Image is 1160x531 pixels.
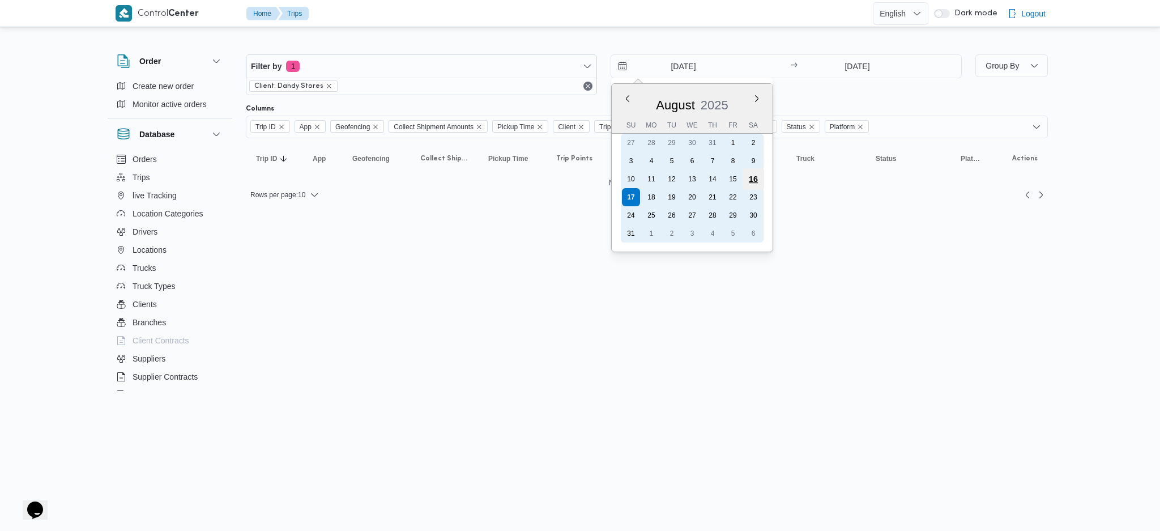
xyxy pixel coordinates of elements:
span: Monitor active orders [133,97,207,111]
span: Trip ID [255,121,276,133]
span: Trip Points [599,121,632,133]
span: Trip Points [556,154,592,163]
button: Database [117,128,223,141]
button: Logout [1003,2,1050,25]
span: Client Contracts [133,334,189,347]
span: Rows per page : 10 [250,188,305,202]
span: August [656,98,695,112]
div: day-13 [683,170,701,188]
span: Geofencing [352,154,390,163]
div: day-16 [743,168,764,190]
div: day-6 [683,152,701,170]
button: Trip IDSorted in descending order [251,150,297,168]
iframe: chat widget [11,486,48,520]
span: Client: Dandy Stores [254,81,323,91]
button: Trips [112,168,228,186]
div: day-20 [683,188,701,206]
div: day-30 [744,206,762,224]
svg: Sorted in descending order [279,154,288,163]
button: Filter by1 active filters [246,55,596,78]
div: We [683,117,701,133]
span: Platform [825,120,869,133]
span: Collect Shipment Amounts [420,154,468,163]
span: App [313,154,326,163]
button: Remove Collect Shipment Amounts from selection in this group [476,124,483,130]
span: Filter by [251,60,282,73]
div: day-23 [744,188,762,206]
button: Remove Pickup Time from selection in this group [536,124,543,130]
button: Monitor active orders [112,95,228,113]
span: Logout [1021,7,1046,20]
div: Sa [744,117,762,133]
button: Remove Client from selection in this group [578,124,585,130]
div: day-4 [703,224,722,243]
div: day-2 [663,224,681,243]
span: Truck [796,154,814,163]
div: month-2025-08 [621,134,764,243]
button: Remove Status from selection in this group [808,124,815,130]
div: day-3 [622,152,640,170]
span: Geofencing [330,120,384,133]
span: Geofencing [335,121,370,133]
div: day-15 [724,170,742,188]
span: Trip Points [594,120,646,133]
button: live Tracking [112,186,228,205]
button: Trips [278,7,309,20]
span: Collect Shipment Amounts [394,121,474,133]
span: Truck Types [133,279,175,293]
span: Location Categories [133,207,203,220]
button: Create new order [112,77,228,95]
button: Locations [112,241,228,259]
input: Press the down key to enter a popover containing a calendar. Press the escape key to close the po... [611,55,740,78]
div: day-4 [642,152,660,170]
span: App [300,121,312,133]
button: Remove Platform from selection in this group [857,124,864,130]
span: Orders [133,152,157,166]
div: day-30 [683,134,701,152]
span: Client [553,120,590,133]
div: day-3 [683,224,701,243]
button: Remove [581,79,595,93]
div: day-31 [622,224,640,243]
h3: Database [139,128,174,141]
span: Group By [986,61,1019,70]
div: Button. Open the year selector. 2025 is currently selected. [700,97,729,113]
div: day-10 [622,170,640,188]
button: Home [246,7,280,20]
span: Supplier Contracts [133,370,198,384]
div: day-29 [724,206,742,224]
div: day-17 [622,188,640,206]
span: Trucks [133,261,156,275]
input: Press the down key to open a popover containing a calendar. [801,55,914,78]
div: day-21 [703,188,722,206]
div: day-1 [724,134,742,152]
div: day-31 [703,134,722,152]
span: Clients [133,298,157,311]
div: day-14 [703,170,722,188]
span: Locations [133,243,167,257]
div: Su [622,117,640,133]
div: Th [703,117,722,133]
button: Next month [752,94,761,103]
div: day-9 [744,152,762,170]
button: Geofencing [348,150,404,168]
div: day-6 [744,224,762,243]
span: Actions [1012,154,1038,163]
span: Platform [961,154,981,163]
div: day-24 [622,206,640,224]
div: day-11 [642,170,660,188]
div: day-5 [663,152,681,170]
div: day-27 [683,206,701,224]
span: Pickup Time [497,121,534,133]
center: No trips in this page [246,179,1048,188]
button: Branches [112,313,228,332]
span: App [295,120,326,133]
button: remove selected entity [326,83,332,90]
div: day-27 [622,134,640,152]
div: day-26 [663,206,681,224]
div: day-1 [642,224,660,243]
button: Truck [792,150,860,168]
div: day-5 [724,224,742,243]
span: Drivers [133,225,157,239]
span: Client: Dandy Stores [249,80,338,92]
